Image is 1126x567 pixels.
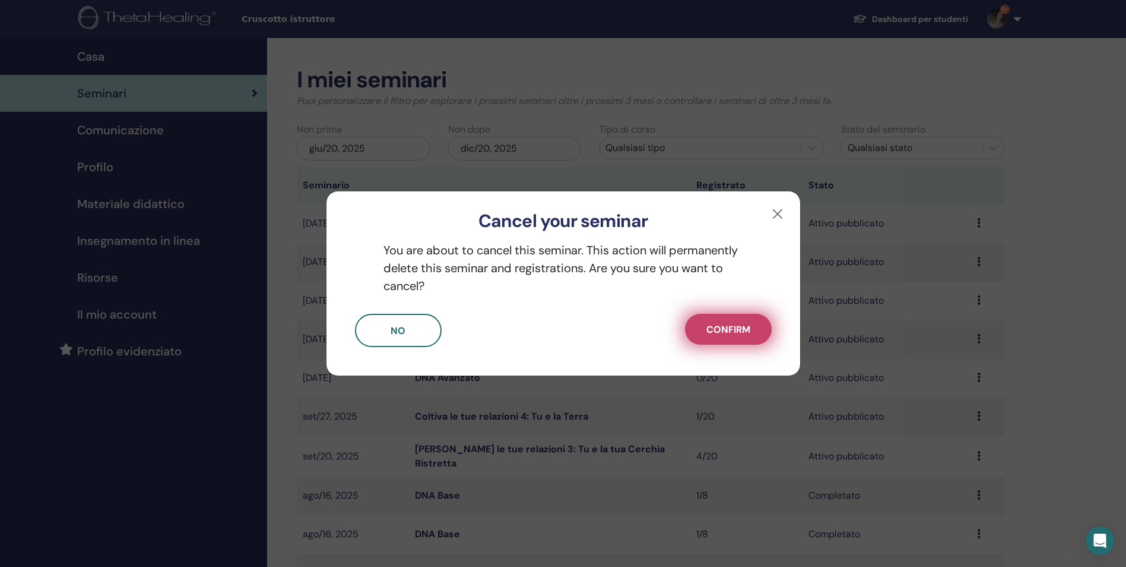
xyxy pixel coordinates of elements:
[345,210,781,232] h3: Cancel your seminar
[355,241,772,295] p: You are about to cancel this seminar. This action will permanently delete this seminar and regist...
[706,323,750,336] span: Confirm
[685,314,772,345] button: Confirm
[391,325,405,337] span: No
[355,314,442,347] button: No
[1086,527,1114,555] div: Open Intercom Messenger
